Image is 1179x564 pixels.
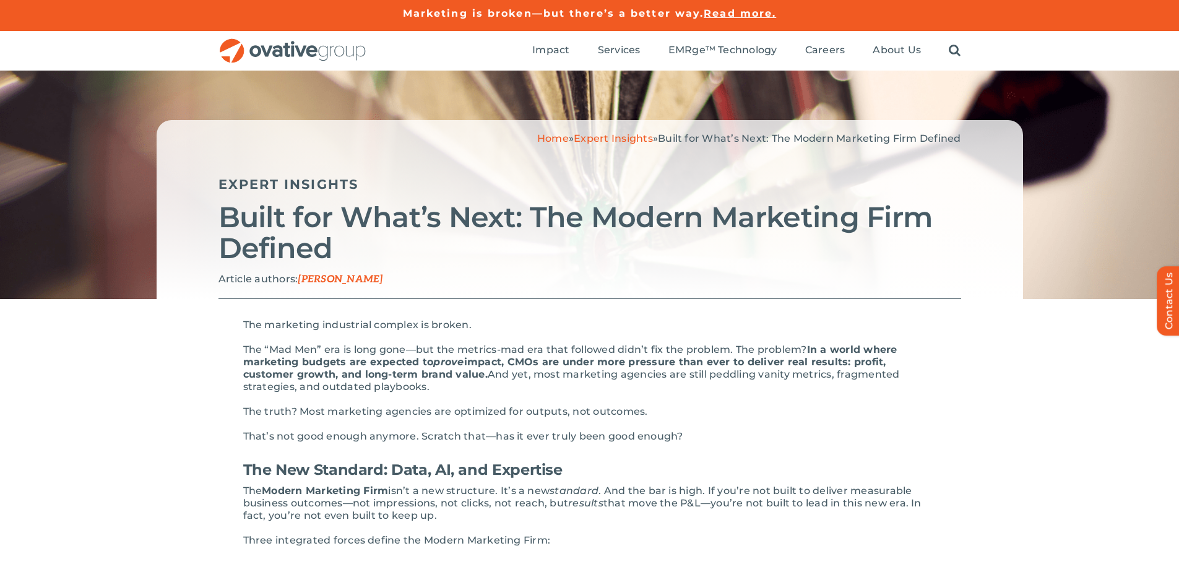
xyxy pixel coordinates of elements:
p: The “Mad Men” era is long gone—but the metrics-mad era that followed didn’t fix the problem. The ... [243,344,936,393]
em: results [568,497,603,509]
a: Expert Insights [218,176,359,192]
a: Expert Insights [574,132,653,144]
a: About Us [873,44,921,58]
nav: Menu [532,31,961,71]
span: Careers [805,44,845,56]
strong: In a world where marketing budgets are expected to impact, CMOs are under more pressure than ever... [243,344,897,380]
a: Search [949,44,961,58]
p: Three integrated forces define the Modern Marketing Firm: [243,534,936,547]
span: » » [537,132,961,144]
strong: Modern Marketing Firm [262,485,388,497]
a: Read more. [704,7,776,19]
a: Impact [532,44,569,58]
a: EMRge™ Technology [668,44,777,58]
em: standard [550,485,598,497]
span: [PERSON_NAME] [298,274,382,285]
p: The isn’t a new structure. It’s a new . And the bar is high. If you’re not built to deliver measu... [243,485,936,522]
a: Marketing is broken—but there’s a better way. [403,7,704,19]
p: The truth? Most marketing agencies are optimized for outputs, not outcomes. [243,406,936,418]
p: That’s not good enough anymore. Scratch that—has it ever truly been good enough? [243,430,936,443]
span: Services [598,44,641,56]
a: Home [537,132,569,144]
h2: Built for What’s Next: The Modern Marketing Firm Defined [218,202,961,264]
span: EMRge™ Technology [668,44,777,56]
em: prove [433,356,464,368]
strong: The New Standard: Data, AI, and Expertise [243,461,563,479]
p: The marketing industrial complex is broken. [243,319,936,331]
a: OG_Full_horizontal_RGB [218,37,367,49]
p: Article authors: [218,273,961,286]
span: Built for What’s Next: The Modern Marketing Firm Defined [658,132,961,144]
a: Services [598,44,641,58]
span: Impact [532,44,569,56]
a: Careers [805,44,845,58]
span: About Us [873,44,921,56]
